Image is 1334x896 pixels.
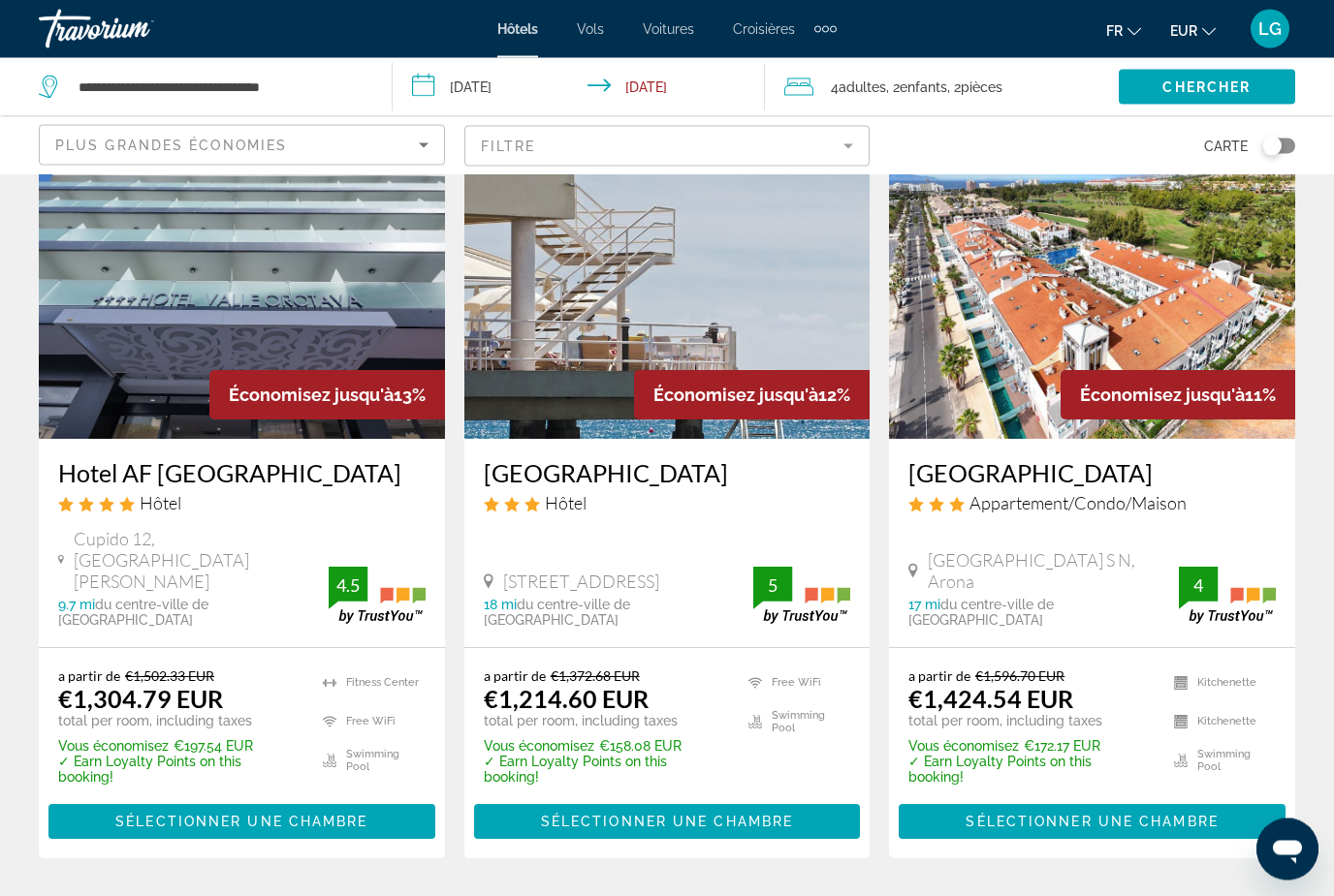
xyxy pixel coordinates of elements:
[908,714,1149,729] p: total per room, including taxes
[908,598,1054,629] span: du centre-ville de [GEOGRAPHIC_DATA]
[497,21,538,37] a: Hôtels
[1061,371,1295,420] div: 11%
[74,529,328,593] span: Cupido 12, [GEOGRAPHIC_DATA][PERSON_NAME]
[209,371,445,420] div: 13%
[329,568,426,625] img: trustyou-badge.svg
[484,685,649,714] ins: €1,214.60 EUR
[393,58,766,116] button: Check-in date: Oct 4, 2025 Check-out date: Oct 11, 2025
[1164,747,1276,776] li: Swimming Pool
[733,21,795,37] a: Croisières
[1245,9,1295,49] button: User Menu
[484,755,724,786] p: ✓ Earn Loyalty Points on this booking!
[484,714,724,729] p: total per room, including taxes
[908,598,940,613] span: 17 mi
[115,815,367,830] span: Sélectionner une chambre
[58,739,169,755] span: Vous économisez
[1119,70,1295,105] button: Chercher
[908,493,1276,514] div: 3 star Apartment
[329,574,367,598] div: 4.5
[474,805,861,840] button: Sélectionner une chambre
[58,598,208,629] span: du centre-ville de [GEOGRAPHIC_DATA]
[634,371,870,420] div: 12%
[1204,133,1248,160] span: Carte
[753,574,792,598] div: 5
[484,668,546,685] span: a partir de
[908,755,1149,786] p: ✓ Earn Loyalty Points on this booking!
[1080,386,1245,406] span: Économisez jusqu'à
[464,125,871,168] button: Filter
[58,714,299,729] p: total per room, including taxes
[975,668,1064,685] del: €1,596.70 EUR
[313,747,425,776] li: Swimming Pool
[140,493,181,514] span: Hôtel
[753,568,850,625] img: trustyou-badge.svg
[464,130,871,440] img: Hotel image
[545,493,587,514] span: Hôtel
[58,668,120,685] span: a partir de
[961,79,1002,95] span: pièces
[58,755,299,786] p: ✓ Earn Loyalty Points on this booking!
[551,668,640,685] del: €1,372.68 EUR
[1164,668,1276,697] li: Kitchenette
[474,810,861,831] a: Sélectionner une chambre
[908,685,1073,714] ins: €1,424.54 EUR
[1170,23,1197,39] span: EUR
[1170,16,1216,45] button: Change currency
[55,134,429,157] mat-select: Sort by
[503,572,659,593] span: [STREET_ADDRESS]
[1106,23,1123,39] span: fr
[839,79,886,95] span: Adultes
[484,598,630,629] span: du centre-ville de [GEOGRAPHIC_DATA]
[765,58,1119,116] button: Travelers: 4 adults, 2 children
[48,805,435,840] button: Sélectionner une chambre
[58,685,223,714] ins: €1,304.79 EUR
[908,739,1019,755] span: Vous économisez
[39,130,445,440] img: Hotel image
[739,708,850,737] li: Swimming Pool
[966,815,1218,830] span: Sélectionner une chambre
[889,130,1295,440] img: Hotel image
[1164,708,1276,737] li: Kitchenette
[1106,16,1141,45] button: Change language
[653,386,818,406] span: Économisez jusqu'à
[1256,819,1318,881] iframe: Bouton de lancement de la fenêtre de messagerie
[831,74,886,101] span: 4
[1179,574,1218,598] div: 4
[484,493,851,514] div: 3 star Hotel
[58,493,426,514] div: 4 star Hotel
[58,598,95,613] span: 9.7 mi
[908,668,970,685] span: a partir de
[484,459,851,488] a: [GEOGRAPHIC_DATA]
[908,459,1276,488] h3: [GEOGRAPHIC_DATA]
[814,14,837,45] button: Extra navigation items
[886,74,947,101] span: , 2
[484,739,594,755] span: Vous économisez
[229,386,394,406] span: Économisez jusqu'à
[969,493,1187,514] span: Appartement/Condo/Maison
[313,708,425,737] li: Free WiFi
[947,74,1002,101] span: , 2
[577,21,604,37] a: Vols
[58,739,299,755] p: €197.54 EUR
[484,739,724,755] p: €158.08 EUR
[125,668,214,685] del: €1,502.33 EUR
[1248,138,1295,155] button: Toggle map
[1179,568,1276,625] img: trustyou-badge.svg
[900,79,947,95] span: Enfants
[58,459,426,488] a: Hotel AF [GEOGRAPHIC_DATA]
[739,668,850,697] li: Free WiFi
[899,805,1286,840] button: Sélectionner une chambre
[55,138,287,153] span: Plus grandes économies
[48,810,435,831] a: Sélectionner une chambre
[39,4,233,54] a: Travorium
[908,739,1149,755] p: €172.17 EUR
[484,598,517,613] span: 18 mi
[313,668,425,697] li: Fitness Center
